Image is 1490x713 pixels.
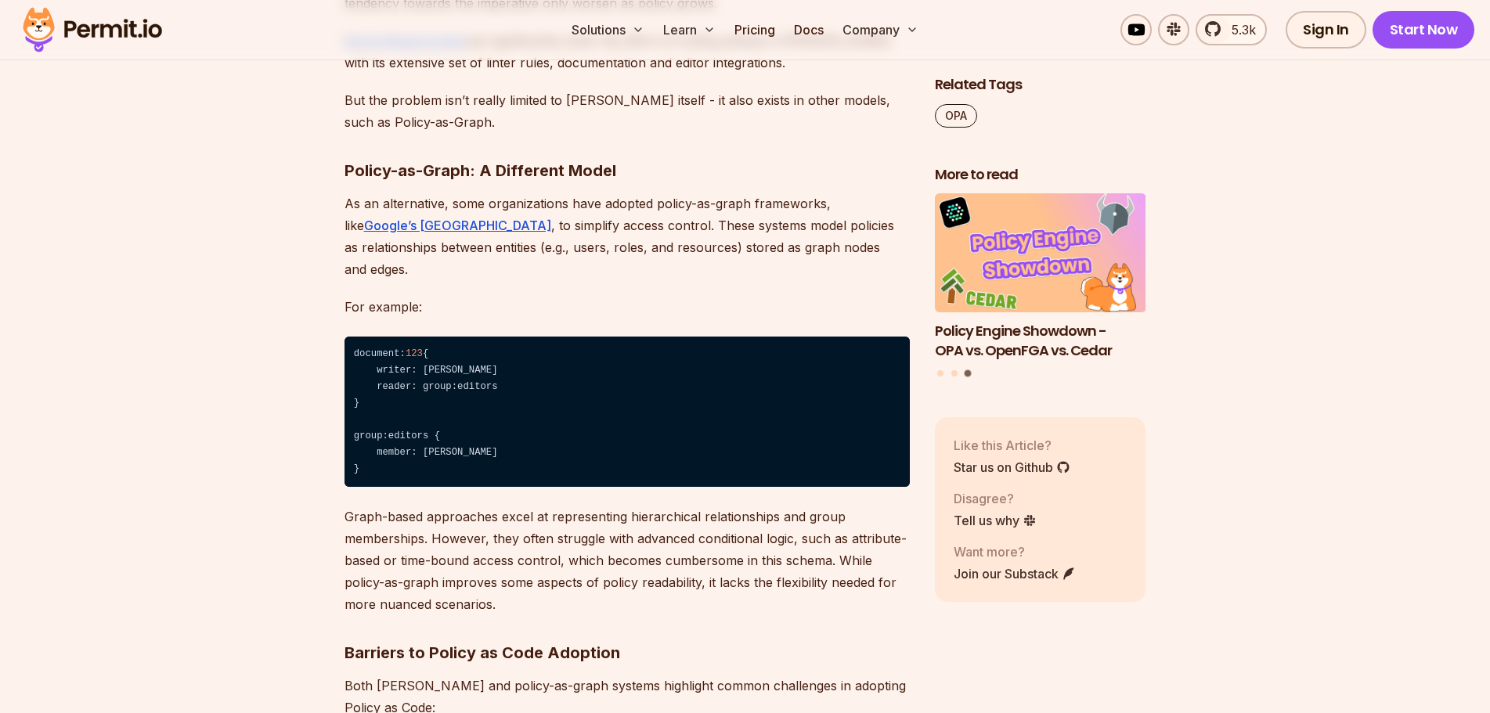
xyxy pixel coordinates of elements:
[935,194,1146,361] li: 3 of 3
[16,3,169,56] img: Permit logo
[954,542,1076,561] p: Want more?
[937,371,943,377] button: Go to slide 1
[954,564,1076,583] a: Join our Substack
[345,506,910,615] p: Graph-based approaches excel at representing hierarchical relationships and group memberships. Ho...
[951,371,958,377] button: Go to slide 2
[728,14,781,45] a: Pricing
[954,458,1070,477] a: Star us on Github
[345,643,620,662] strong: Barriers to Policy as Code Adoption
[935,322,1146,361] h3: Policy Engine Showdown - OPA vs. OpenFGA vs. Cedar
[935,165,1146,185] h2: More to read
[954,511,1037,530] a: Tell us why
[345,296,910,318] p: For example:
[345,161,616,180] strong: Policy-as-Graph: A Different Model
[345,337,910,488] code: document: { writer: [PERSON_NAME] reader: group:editors } group:editors { member: [PERSON_NAME] }
[954,489,1037,508] p: Disagree?
[1222,20,1256,39] span: 5.3k
[935,194,1146,361] a: Policy Engine Showdown - OPA vs. OpenFGA vs. Cedar Policy Engine Showdown - OPA vs. OpenFGA vs. C...
[935,104,977,128] a: OPA
[935,75,1146,95] h2: Related Tags
[565,14,651,45] button: Solutions
[1196,14,1267,45] a: 5.3k
[1373,11,1475,49] a: Start Now
[935,194,1146,380] div: Posts
[836,14,925,45] button: Company
[345,89,910,133] p: But the problem isn’t really limited to [PERSON_NAME] itself - it also exists in other models, su...
[788,14,830,45] a: Docs
[657,14,722,45] button: Learn
[965,370,972,377] button: Go to slide 3
[1286,11,1366,49] a: Sign In
[935,194,1146,313] img: Policy Engine Showdown - OPA vs. OpenFGA vs. Cedar
[345,193,910,280] p: As an alternative, some organizations have adopted policy-as-graph frameworks, like , to simplify...
[406,348,423,359] span: 123
[954,436,1070,455] p: Like this Article?
[364,218,551,233] a: Google’s [GEOGRAPHIC_DATA]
